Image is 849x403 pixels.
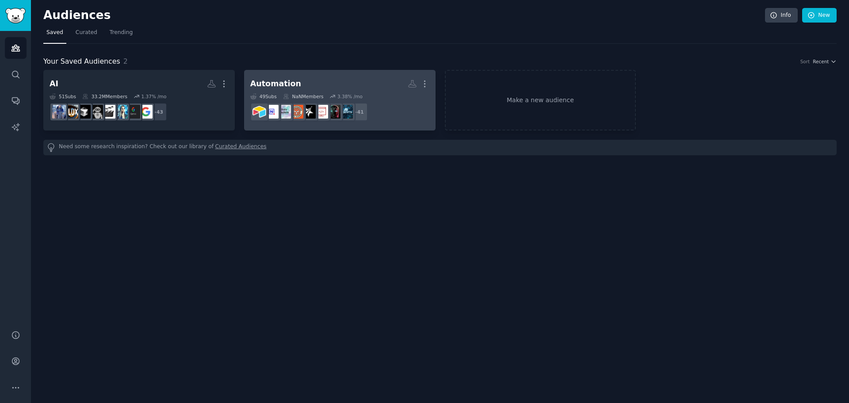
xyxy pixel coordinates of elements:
a: Trending [107,26,136,44]
img: aiengineering [52,105,66,119]
div: Need some research inspiration? Check out our library of [43,140,837,155]
img: aipromptprogramming [327,105,340,119]
img: GummySearch logo [5,8,26,23]
a: Saved [43,26,66,44]
img: EntrepreneurRideAlong [290,105,303,119]
span: Trending [110,29,133,37]
span: Recent [813,58,829,65]
img: webdev [314,105,328,119]
img: GeminiAI [126,105,140,119]
img: AgentsOfAI [89,105,103,119]
h2: Audiences [43,8,765,23]
a: Info [765,8,798,23]
span: Your Saved Audiences [43,56,120,67]
span: Saved [46,29,63,37]
div: 49 Sub s [250,93,277,100]
div: Sort [800,58,810,65]
img: FluxAI [65,105,78,119]
a: AI51Subs33.2MMembers1.37% /mo+43GoogleGeminiAIGeminiAIautomationaivideoAgentsOfAIcursorFluxAIaien... [43,70,235,130]
img: SaaSMarketing [302,105,316,119]
img: NocoDB [265,105,279,119]
span: Curated [76,29,97,37]
button: Recent [813,58,837,65]
div: AI [50,78,58,89]
img: airtableautomate [252,105,266,119]
a: Curated Audiences [215,143,267,152]
img: cursor [77,105,91,119]
div: 33.2M Members [82,93,127,100]
a: New [802,8,837,23]
img: automation [114,105,128,119]
a: Automation49SubsNaNMembers3.38% /mo+41aiagentsaipromptprogrammingwebdevSaaSMarketingEntrepreneurR... [244,70,436,130]
img: GoogleGeminiAI [139,105,153,119]
img: aivideo [102,105,115,119]
span: 2 [123,57,128,65]
div: 3.38 % /mo [337,93,363,100]
a: Curated [73,26,100,44]
a: Make a new audience [445,70,636,130]
div: + 41 [349,103,368,121]
div: 51 Sub s [50,93,76,100]
div: + 43 [149,103,167,121]
div: Automation [250,78,301,89]
div: 1.37 % /mo [141,93,166,100]
img: indiehackers [277,105,291,119]
div: NaN Members [283,93,324,100]
img: aiagents [339,105,353,119]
